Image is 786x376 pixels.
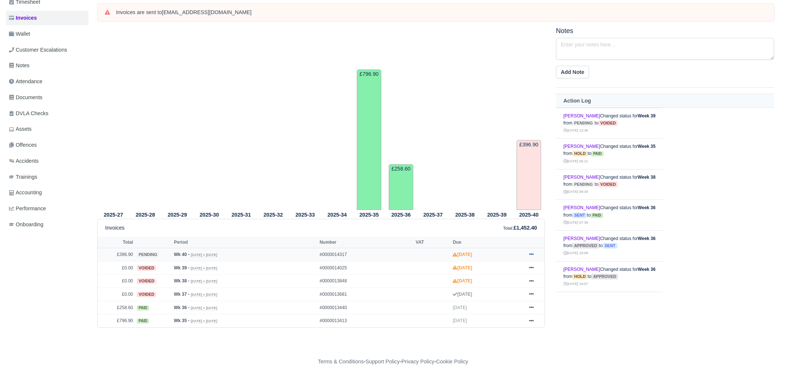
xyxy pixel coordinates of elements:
[181,357,605,366] div: - - -
[129,210,161,219] th: 2025-28
[556,66,589,78] button: Add Note
[137,292,156,297] span: voided
[638,144,656,149] strong: Week 35
[453,318,467,323] span: [DATE]
[436,359,468,364] a: Cookie Policy
[162,9,252,15] strong: [EMAIL_ADDRESS][DOMAIN_NAME]
[572,151,588,156] span: hold
[318,301,414,314] td: #0000013440
[98,288,135,301] td: £0.00
[225,210,257,219] th: 2025-31
[9,93,42,102] span: Documents
[563,220,588,224] small: [DATE] 07:30
[401,359,434,364] a: Privacy Policy
[357,69,381,210] td: £796.90
[414,237,451,248] th: VAT
[6,58,88,73] a: Notes
[191,279,217,283] small: [DATE] » [DATE]
[9,14,37,22] span: Invoices
[563,282,588,286] small: [DATE] 19:07
[6,138,88,152] a: Offences
[449,210,481,219] th: 2025-38
[9,77,42,86] span: Attendance
[503,224,537,232] div: :
[481,210,513,219] th: 2025-39
[9,61,29,70] span: Notes
[591,151,604,156] span: paid
[385,210,417,219] th: 2025-36
[563,251,588,255] small: [DATE] 19:08
[572,182,595,187] span: pending
[6,217,88,232] a: Onboarding
[289,210,321,219] th: 2025-33
[598,120,618,126] span: voided
[563,113,600,119] a: [PERSON_NAME]
[6,185,88,200] a: Accounting
[514,225,537,231] strong: £1,452.40
[572,243,599,249] span: approved
[137,305,149,311] span: paid
[563,128,588,132] small: [DATE] 13:36
[9,157,39,165] span: Accidents
[161,210,193,219] th: 2025-29
[105,225,124,231] h6: Invoices
[591,274,618,279] span: approved
[193,210,225,219] th: 2025-30
[174,292,190,297] strong: Wk 37 -
[98,261,135,275] td: £0.00
[9,204,46,213] span: Performance
[556,169,663,200] td: Changed status for from to
[174,318,190,323] strong: Wk 35 -
[174,265,190,270] strong: Wk 39 -
[321,210,353,219] th: 2025-34
[318,314,414,327] td: #0000013413
[6,154,88,168] a: Accidents
[257,210,289,219] th: 2025-32
[503,226,512,230] small: Total
[6,106,88,121] a: DVLA Checks
[6,90,88,105] a: Documents
[563,267,600,272] a: [PERSON_NAME]
[191,292,217,297] small: [DATE] » [DATE]
[556,200,663,231] td: Changed status for from to
[353,210,385,219] th: 2025-35
[563,159,588,163] small: [DATE] 06:11
[172,237,318,248] th: Period
[318,359,363,364] a: Terms & Conditions
[174,305,190,310] strong: Wk 36 -
[749,340,786,376] iframe: Chat Widget
[598,182,618,187] span: voided
[556,261,663,292] td: Changed status for from to
[638,175,656,180] strong: Week 38
[137,278,156,284] span: voided
[9,173,37,181] span: Trainings
[556,27,774,35] h5: Notes
[366,359,400,364] a: Support Policy
[318,261,414,275] td: #0000014025
[556,230,663,261] td: Changed status for from to
[417,210,449,219] th: 2025-37
[9,188,42,197] span: Accounting
[453,292,472,297] strong: [DATE]
[453,252,472,257] strong: [DATE]
[638,267,656,272] strong: Week 36
[318,248,414,262] td: #0000014317
[638,236,656,241] strong: Week 36
[591,213,603,218] span: paid
[137,318,149,324] span: paid
[556,108,663,139] td: Changed status for from to
[453,305,467,310] span: [DATE]
[6,170,88,184] a: Trainings
[9,109,48,118] span: DVLA Checks
[6,122,88,136] a: Assets
[191,266,217,270] small: [DATE] » [DATE]
[98,248,135,262] td: £396.90
[563,236,600,241] a: [PERSON_NAME]
[9,125,32,133] span: Assets
[318,275,414,288] td: #0000013848
[174,278,190,283] strong: Wk 38 -
[453,265,472,270] strong: [DATE]
[98,237,135,248] th: Total
[116,9,767,16] div: Invoices are sent to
